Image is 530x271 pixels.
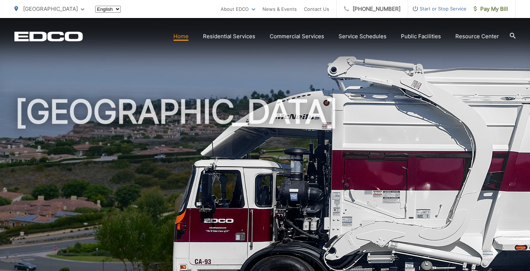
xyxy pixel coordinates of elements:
[95,6,121,13] select: Select a language
[401,32,441,41] a: Public Facilities
[455,32,499,41] a: Resource Center
[270,32,324,41] a: Commercial Services
[173,32,189,41] a: Home
[262,5,297,13] a: News & Events
[339,32,387,41] a: Service Schedules
[474,5,508,13] span: Pay My Bill
[304,5,329,13] a: Contact Us
[203,32,255,41] a: Residential Services
[23,5,78,12] span: [GEOGRAPHIC_DATA]
[14,31,83,41] a: EDCD logo. Return to the homepage.
[221,5,255,13] a: About EDCO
